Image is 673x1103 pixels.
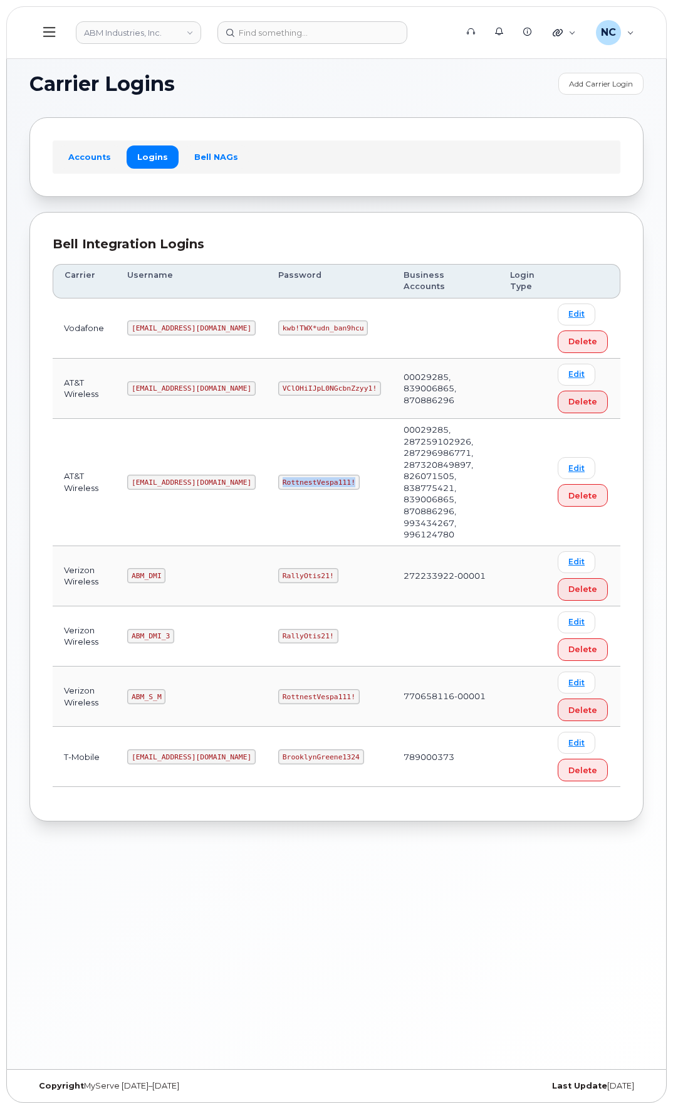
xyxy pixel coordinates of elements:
th: Business Accounts [392,264,499,298]
th: Username [116,264,267,298]
span: Delete [568,764,597,776]
strong: Copyright [39,1081,84,1090]
div: MyServe [DATE]–[DATE] [29,1081,336,1091]
code: [EMAIL_ADDRESS][DOMAIN_NAME] [127,320,256,335]
span: Carrier Logins [29,75,175,93]
code: [EMAIL_ADDRESS][DOMAIN_NAME] [127,475,256,490]
span: Delete [568,396,597,408]
a: Edit [558,551,595,573]
code: RallyOtis21! [278,629,338,644]
td: AT&T Wireless [53,419,116,546]
code: [EMAIL_ADDRESS][DOMAIN_NAME] [127,749,256,764]
td: Verizon Wireless [53,606,116,667]
div: Bell Integration Logins [53,235,620,253]
code: RottnestVespa111! [278,689,360,704]
button: Delete [558,759,608,781]
a: Edit [558,303,595,325]
a: Edit [558,611,595,633]
span: Delete [568,643,597,655]
td: 00029285, 287259102926, 287296986771, 287320849897, 826071505, 838775421, 839006865, 870886296, 9... [392,419,499,546]
button: Delete [558,699,608,721]
a: Edit [558,732,595,754]
td: AT&T Wireless [53,359,116,419]
td: 272233922-00001 [392,546,499,606]
a: Edit [558,672,595,694]
a: Bell NAGs [184,145,249,168]
td: Verizon Wireless [53,667,116,727]
th: Password [267,264,392,298]
td: 00029285, 839006865, 870886296 [392,359,499,419]
td: T-Mobile [53,727,116,787]
span: Delete [568,583,597,595]
span: Delete [568,335,597,347]
a: Accounts [58,145,122,168]
code: ABM_DMI_3 [127,629,174,644]
code: kwb!TWX*udn_ban9hcu [278,320,368,335]
code: RallyOtis21! [278,568,338,583]
code: ABM_DMI [127,568,165,583]
a: Edit [558,457,595,479]
td: Verizon Wireless [53,546,116,606]
a: Edit [558,364,595,386]
a: Add Carrier Login [558,73,644,95]
th: Carrier [53,264,116,298]
button: Delete [558,391,608,413]
button: Delete [558,578,608,601]
th: Login Type [499,264,546,298]
code: VClOHiIJpL0NGcbnZzyy1! [278,381,381,396]
a: Logins [127,145,179,168]
td: 789000373 [392,727,499,787]
button: Delete [558,638,608,661]
span: Delete [568,704,597,716]
code: [EMAIL_ADDRESS][DOMAIN_NAME] [127,381,256,396]
div: [DATE] [336,1081,644,1091]
td: Vodafone [53,298,116,359]
button: Delete [558,484,608,507]
code: BrooklynGreene1324 [278,749,363,764]
strong: Last Update [552,1081,607,1090]
code: RottnestVespa111! [278,475,360,490]
td: 770658116-00001 [392,667,499,727]
span: Delete [568,490,597,502]
code: ABM_S_M [127,689,165,704]
button: Delete [558,330,608,353]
